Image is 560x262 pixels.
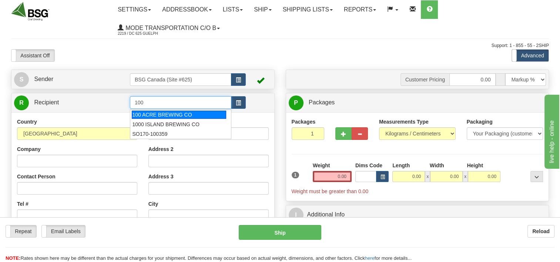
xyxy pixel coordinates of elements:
span: Recipient [34,99,59,105]
a: Settings [112,0,157,19]
label: Address 3 [148,173,174,180]
span: S [14,72,29,87]
div: 1000 ISLAND BREWING CO [132,121,226,128]
a: R Recipient [14,95,117,110]
div: SO170-100359 [132,130,226,138]
span: P [289,95,304,110]
a: Reports [338,0,382,19]
div: 100 ACRE BREWING CO [132,111,226,119]
label: Advanced [512,50,549,61]
label: Packages [292,118,316,125]
input: Sender Id [130,73,231,86]
span: Weight must be greater than 0.00 [292,188,369,194]
span: x [425,171,430,182]
span: x [463,171,468,182]
label: Email Labels [42,225,85,237]
input: Recipient Id [130,96,231,109]
span: Customer Pricing [400,73,449,86]
span: NOTE: [6,255,20,261]
label: Measurements Type [379,118,429,125]
span: R [14,95,29,110]
span: 1 [292,172,299,178]
label: Country [17,118,37,125]
a: Lists [217,0,248,19]
label: Contact Person [17,173,55,180]
a: IAdditional Info [289,207,546,222]
button: Ship [239,225,321,240]
span: I [289,208,304,222]
a: Shipping lists [277,0,338,19]
a: Addressbook [157,0,217,19]
span: Packages [309,99,335,105]
div: live help - online [6,4,68,13]
label: Dims Code [355,162,382,169]
a: here [365,255,375,261]
a: P Packages [289,95,546,110]
label: Height [467,162,483,169]
label: Length [392,162,410,169]
label: Assistant Off [11,50,54,61]
div: ... [530,171,543,182]
button: Reload [527,225,554,238]
label: Repeat [6,225,36,237]
label: Tel # [17,200,28,208]
a: Mode Transportation c/o B 2219 / DC 625 Guelph [112,19,225,37]
img: logo2219.jpg [11,2,49,21]
div: Support: 1 - 855 - 55 - 2SHIP [11,43,549,49]
label: Width [430,162,444,169]
span: Mode Transportation c/o B [124,25,216,31]
a: S Sender [14,72,130,87]
a: Ship [248,0,277,19]
b: Reload [532,228,550,234]
iframe: chat widget [543,93,559,169]
span: 2219 / DC 625 Guelph [118,30,173,37]
label: Company [17,145,41,153]
label: Address 2 [148,145,174,153]
label: Packaging [467,118,493,125]
span: Sender [34,76,53,82]
label: City [148,200,158,208]
label: Weight [313,162,330,169]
